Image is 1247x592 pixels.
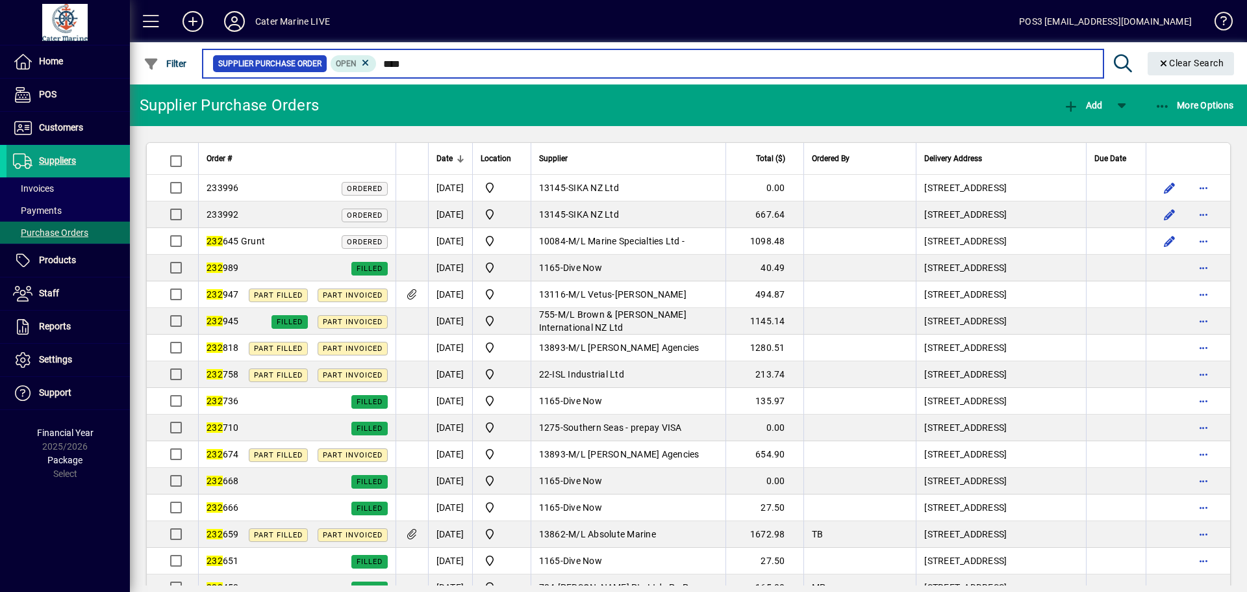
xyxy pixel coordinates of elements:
span: Customers [39,122,83,133]
button: More options [1193,311,1214,331]
span: Cater Marine [481,287,523,302]
span: Part Filled [254,291,303,300]
em: 232 [207,556,223,566]
span: Delivery Address [924,151,982,166]
span: SIKA NZ Ltd [568,209,619,220]
td: [DATE] [428,495,472,521]
em: 232 [207,396,223,406]
td: [STREET_ADDRESS] [916,361,1086,388]
span: 736 [207,396,239,406]
td: 0.00 [725,415,803,441]
span: 645 Grunt [207,236,265,246]
span: 758 [207,369,239,380]
td: 27.50 [725,495,803,521]
button: More options [1193,391,1214,411]
span: Filter [144,58,187,69]
div: Due Date [1094,151,1138,166]
a: Settings [6,344,130,376]
span: Supplier Purchase Order [218,57,321,70]
td: [DATE] [428,201,472,228]
td: 654.90 [725,441,803,468]
span: 989 [207,263,239,273]
span: 1165 [539,556,561,566]
button: Edit [1159,204,1180,225]
td: - [531,521,725,548]
span: Cater Marine [481,473,523,489]
button: More options [1193,470,1214,491]
td: [DATE] [428,415,472,441]
span: 947 [207,289,239,300]
em: 232 [207,369,223,380]
td: - [531,255,725,281]
span: Suppliers [39,155,76,166]
td: [DATE] [428,335,472,361]
td: 1672.98 [725,521,803,548]
button: More options [1193,284,1214,305]
span: Ordered [347,211,383,220]
em: 232 [207,263,223,273]
td: [DATE] [428,521,472,548]
td: - [531,201,725,228]
span: 666 [207,502,239,513]
button: More options [1193,497,1214,518]
span: Settings [39,354,72,365]
em: 232 [207,342,223,353]
em: 232 [207,449,223,459]
span: Clear Search [1158,58,1224,68]
span: Payments [13,205,62,216]
button: More options [1193,177,1214,198]
span: Part Invoiced [323,531,383,539]
span: Dive Now [563,556,602,566]
span: More Options [1155,100,1234,110]
span: Filled [357,478,383,486]
td: 1098.48 [725,228,803,255]
span: Part Filled [254,371,303,380]
span: 651 [207,556,239,566]
td: 1145.14 [725,308,803,335]
td: [DATE] [428,255,472,281]
td: - [531,308,725,335]
span: 13893 [539,342,566,353]
div: Ordered By [812,151,909,166]
td: [DATE] [428,228,472,255]
span: Package [47,455,82,465]
span: M/L [PERSON_NAME] Agencies [568,342,699,353]
span: Filled [277,318,303,326]
span: Cater Marine [481,313,523,329]
span: Filled [357,424,383,433]
span: Supplier [539,151,568,166]
td: [STREET_ADDRESS] [916,201,1086,228]
button: More Options [1152,94,1237,117]
span: Ordered [347,238,383,246]
span: Cater Marine [481,340,523,355]
span: Southern Seas - prepay VISA [563,422,682,433]
span: Part Invoiced [323,318,383,326]
span: Part Invoiced [323,371,383,380]
td: [STREET_ADDRESS] [916,255,1086,281]
span: Ordered By [812,151,850,166]
a: Staff [6,277,130,310]
span: Dive Now [563,396,602,406]
button: Edit [1159,231,1180,251]
button: More options [1193,364,1214,385]
td: - [531,415,725,441]
span: 710 [207,422,239,433]
span: Cater Marine [481,233,523,249]
div: Cater Marine LIVE [255,11,330,32]
td: - [531,388,725,415]
span: 945 [207,316,239,326]
td: [DATE] [428,388,472,415]
span: 10084 [539,236,566,246]
button: Clear [1148,52,1235,75]
span: ISL Industrial Ltd [552,369,624,380]
td: [STREET_ADDRESS] [916,441,1086,468]
td: [DATE] [428,468,472,495]
a: Home [6,45,130,78]
td: [STREET_ADDRESS] [916,415,1086,441]
em: 232 [207,476,223,486]
em: 232 [207,289,223,300]
span: Cater Marine [481,526,523,542]
span: 233996 [207,183,239,193]
button: More options [1193,524,1214,545]
button: More options [1193,417,1214,438]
